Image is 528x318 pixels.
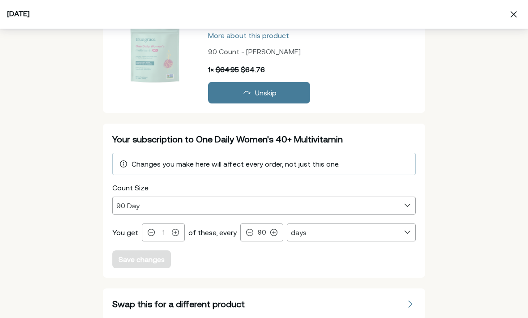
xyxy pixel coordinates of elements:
span: 1 × [208,65,214,73]
span: You get [112,228,138,236]
span: Your subscription to One Daily Women's 40+ Multivitamin [112,134,343,144]
div: More about this product [208,32,289,39]
span: 90 Count - [PERSON_NAME] [208,47,301,56]
span: $64.95 [216,65,239,73]
input: 0 [255,228,268,236]
button: Save changes [112,250,171,268]
div: Save changes [119,256,165,263]
button: Unskip [208,82,310,103]
span: Changes you make here will affect every order, not just this one. [132,160,340,168]
span: Count Size [112,184,149,192]
span: Unskip [255,89,277,97]
input: 0 [157,228,170,236]
img: One Daily Women's 40+ Multivitamin [110,6,200,95]
span: of these, every [188,228,237,236]
span: [DATE] [7,9,30,17]
span: Close [507,7,521,21]
span: $64.76 [241,65,265,73]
